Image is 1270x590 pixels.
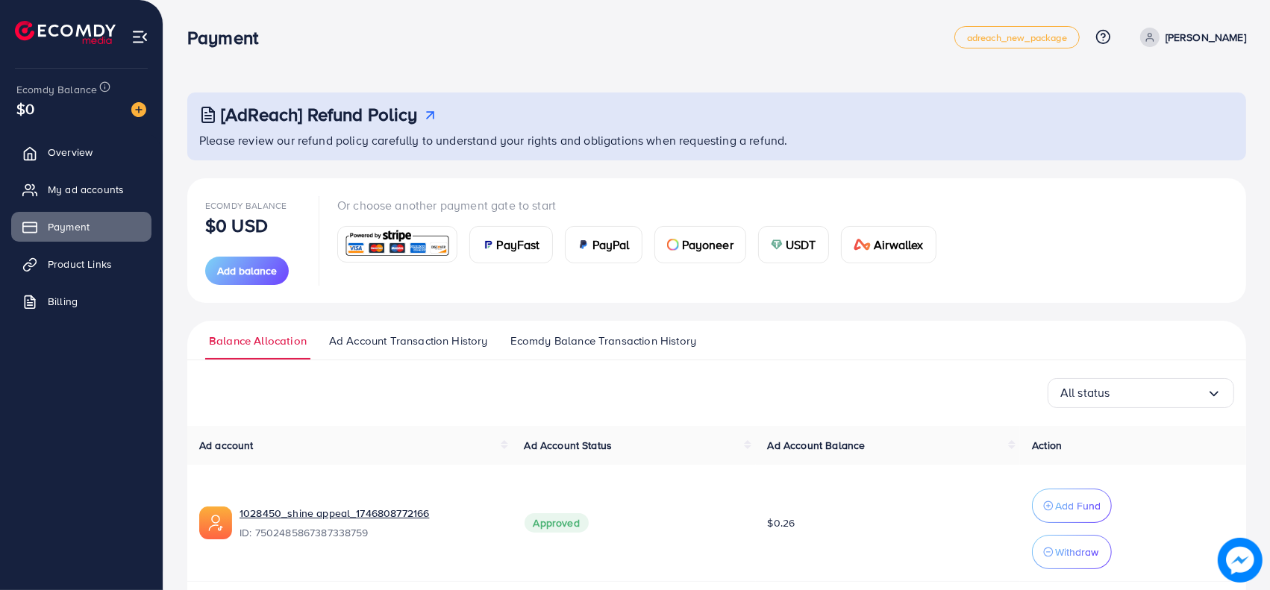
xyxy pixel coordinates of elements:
span: All status [1060,381,1110,404]
p: Withdraw [1055,543,1098,561]
h3: [AdReach] Refund Policy [221,104,418,125]
span: Ad Account Transaction History [329,333,488,349]
span: Product Links [48,257,112,272]
span: Ad Account Balance [768,438,866,453]
img: card [771,239,783,251]
button: Add Fund [1032,489,1112,523]
span: Billing [48,294,78,309]
p: [PERSON_NAME] [1166,28,1246,46]
span: Airwallex [874,236,923,254]
span: Payment [48,219,90,234]
a: adreach_new_package [954,26,1080,48]
img: card [578,239,589,251]
button: Withdraw [1032,535,1112,569]
a: cardUSDT [758,226,829,263]
p: Or choose another payment gate to start [337,196,948,214]
img: image [131,102,146,117]
span: My ad accounts [48,182,124,197]
span: ID: 7502485867387338759 [240,525,501,540]
span: $0 [16,98,34,119]
span: $0.26 [768,515,795,530]
span: Approved [525,513,589,533]
span: Ecomdy Balance [205,199,287,212]
a: cardPayoneer [654,226,746,263]
a: 1028450_shine appeal_1746808772166 [240,506,501,521]
a: Billing [11,286,151,316]
img: card [482,239,494,251]
button: Add balance [205,257,289,285]
span: Ecomdy Balance Transaction History [510,333,696,349]
span: adreach_new_package [967,33,1067,43]
div: Search for option [1048,378,1234,408]
a: cardAirwallex [841,226,936,263]
a: Payment [11,212,151,242]
img: card [667,239,679,251]
span: Ad Account Status [525,438,613,453]
img: logo [15,21,116,44]
span: PayFast [497,236,540,254]
img: image [1218,538,1263,583]
a: cardPayFast [469,226,553,263]
img: card [342,228,452,260]
span: Overview [48,145,93,160]
span: Add balance [217,263,277,278]
span: Ecomdy Balance [16,82,97,97]
span: Action [1032,438,1062,453]
p: $0 USD [205,216,268,234]
img: ic-ads-acc.e4c84228.svg [199,506,232,539]
span: Ad account [199,438,254,453]
a: [PERSON_NAME] [1134,28,1246,47]
img: card [854,239,872,251]
span: PayPal [592,236,630,254]
a: card [337,226,457,263]
span: USDT [786,236,816,254]
span: Balance Allocation [209,333,307,349]
a: Product Links [11,249,151,279]
span: Payoneer [682,236,733,254]
div: <span class='underline'>1028450_shine appeal_1746808772166</span></br>7502485867387338759 [240,506,501,540]
a: cardPayPal [565,226,642,263]
p: Add Fund [1055,497,1101,515]
img: menu [131,28,148,45]
a: My ad accounts [11,175,151,204]
a: Overview [11,137,151,167]
input: Search for option [1110,381,1207,404]
h3: Payment [187,27,270,48]
p: Please review our refund policy carefully to understand your rights and obligations when requesti... [199,131,1237,149]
